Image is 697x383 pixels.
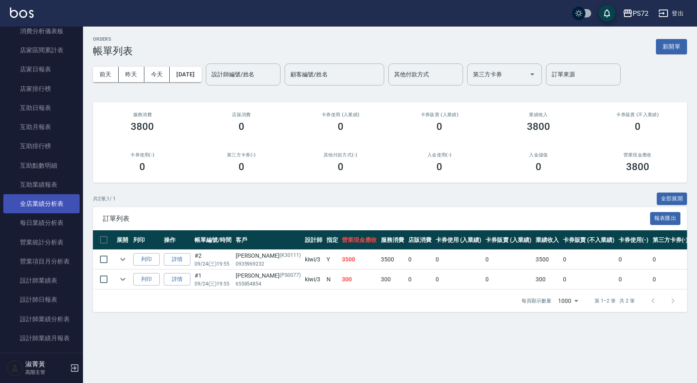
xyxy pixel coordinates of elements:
[25,360,68,368] h5: 淑菁黃
[324,250,340,269] td: Y
[617,270,651,289] td: 0
[633,8,648,19] div: PS72
[436,121,442,132] h3: 0
[626,161,649,173] h3: 3800
[202,152,281,158] h2: 第三方卡券(-)
[131,230,162,250] th: 列印
[303,250,324,269] td: kiwi /3
[561,230,617,250] th: 卡券販賣 (不入業績)
[656,42,687,50] a: 新開單
[434,250,484,269] td: 0
[117,253,129,266] button: expand row
[3,348,80,367] a: 設計師抽成報表
[436,161,442,173] h3: 0
[324,270,340,289] td: N
[280,251,301,260] p: (K30111)
[131,121,154,132] h3: 3800
[119,67,144,82] button: 昨天
[3,137,80,156] a: 互助排行榜
[3,60,80,79] a: 店家日報表
[406,270,434,289] td: 0
[534,250,561,269] td: 3500
[103,215,650,223] span: 訂單列表
[595,297,635,305] p: 第 1–2 筆 共 2 筆
[93,67,119,82] button: 前天
[340,270,379,289] td: 300
[338,161,344,173] h3: 0
[202,112,281,117] h2: 店販消費
[434,230,484,250] th: 卡券使用 (入業績)
[193,230,234,250] th: 帳單編號/時間
[103,112,182,117] h3: 服務消費
[3,41,80,60] a: 店家區間累計表
[379,250,406,269] td: 3500
[195,260,232,268] p: 09/24 (三) 19:55
[3,233,80,252] a: 營業統計分析表
[3,213,80,232] a: 每日業績分析表
[617,230,651,250] th: 卡券使用(-)
[115,230,131,250] th: 展開
[598,152,677,158] h2: 營業現金應收
[340,230,379,250] th: 營業現金應收
[635,121,641,132] h3: 0
[619,5,652,22] button: PS72
[340,250,379,269] td: 3500
[239,121,244,132] h3: 0
[280,271,301,280] p: (PS0077)
[655,6,687,21] button: 登出
[499,152,578,158] h2: 入金儲值
[617,250,651,269] td: 0
[303,270,324,289] td: kiwi /3
[598,112,677,117] h2: 卡券販賣 (不入業績)
[3,175,80,194] a: 互助業績報表
[379,270,406,289] td: 300
[93,37,133,42] h2: ORDERS
[3,271,80,290] a: 設計師業績表
[195,280,232,288] p: 09/24 (三) 19:55
[25,368,68,376] p: 高階主管
[10,7,34,18] img: Logo
[561,270,617,289] td: 0
[650,212,681,225] button: 報表匯出
[522,297,551,305] p: 每頁顯示數量
[483,270,534,289] td: 0
[534,270,561,289] td: 300
[139,161,145,173] h3: 0
[193,250,234,269] td: #2
[3,290,80,309] a: 設計師日報表
[3,79,80,98] a: 店家排行榜
[3,156,80,175] a: 互助點數明細
[164,253,190,266] a: 詳情
[239,161,244,173] h3: 0
[434,270,484,289] td: 0
[144,67,170,82] button: 今天
[234,230,303,250] th: 客戶
[162,230,193,250] th: 操作
[561,250,617,269] td: 0
[406,230,434,250] th: 店販消費
[651,250,690,269] td: 0
[193,270,234,289] td: #1
[236,280,301,288] p: 655854854
[400,112,479,117] h2: 卡券販賣 (入業績)
[406,250,434,269] td: 0
[133,253,160,266] button: 列印
[3,117,80,137] a: 互助月報表
[526,68,539,81] button: Open
[379,230,406,250] th: 服務消費
[3,194,80,213] a: 全店業績分析表
[236,260,301,268] p: 0935969232
[164,273,190,286] a: 詳情
[656,39,687,54] button: 新開單
[236,251,301,260] div: [PERSON_NAME]
[93,45,133,57] h3: 帳單列表
[483,230,534,250] th: 卡券販賣 (入業績)
[93,195,116,202] p: 共 2 筆, 1 / 1
[555,290,581,312] div: 1000
[534,230,561,250] th: 業績收入
[103,152,182,158] h2: 卡券使用(-)
[3,98,80,117] a: 互助日報表
[599,5,615,22] button: save
[3,22,80,41] a: 消費分析儀表板
[301,112,380,117] h2: 卡券使用 (入業績)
